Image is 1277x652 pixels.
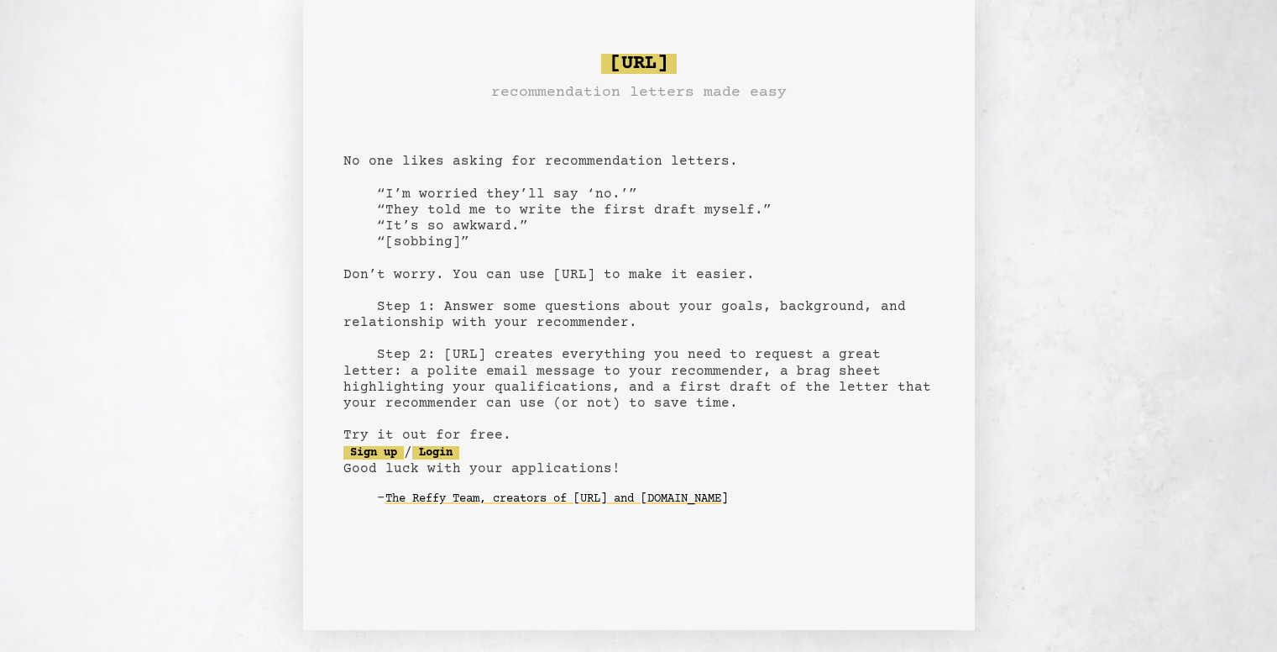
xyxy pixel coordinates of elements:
[377,491,934,507] div: -
[491,81,787,104] h3: recommendation letters made easy
[343,47,934,539] pre: No one likes asking for recommendation letters. “I’m worried they’ll say ‘no.’” “They told me to ...
[343,446,404,460] a: Sign up
[412,446,459,460] a: Login
[385,486,728,513] a: The Reffy Team, creators of [URL] and [DOMAIN_NAME]
[601,54,677,74] span: [URL]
